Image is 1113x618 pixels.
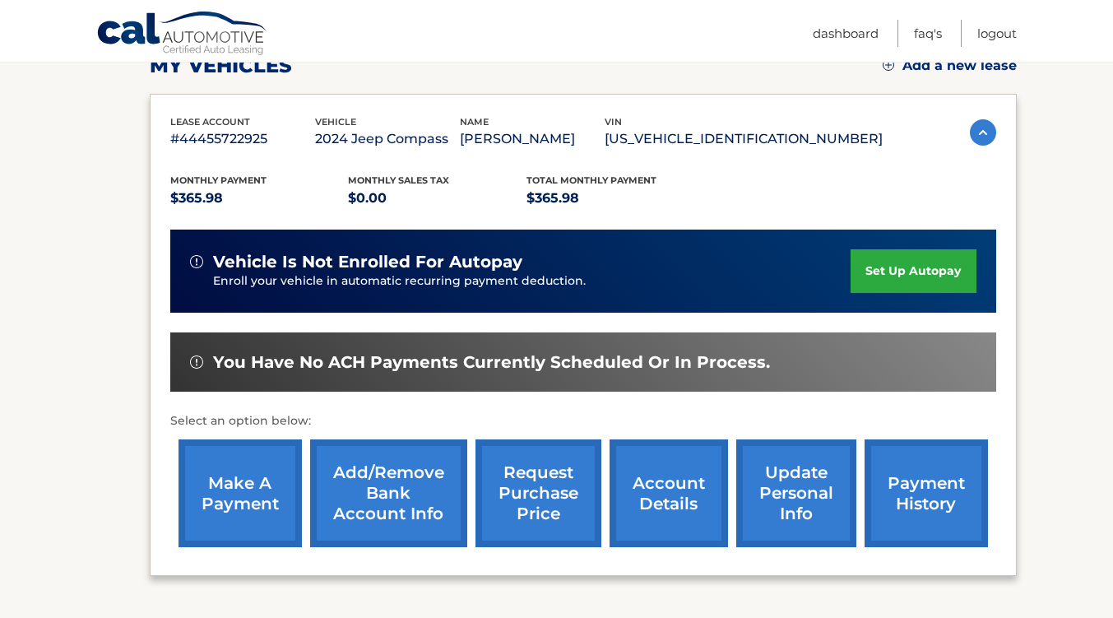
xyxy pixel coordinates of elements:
a: payment history [865,439,988,547]
p: Select an option below: [170,411,996,431]
p: [PERSON_NAME] [460,128,605,151]
p: $365.98 [170,187,349,210]
span: Monthly Payment [170,174,267,186]
img: add.svg [883,59,894,71]
p: $365.98 [526,187,705,210]
span: Monthly sales Tax [348,174,449,186]
img: accordion-active.svg [970,119,996,146]
img: alert-white.svg [190,355,203,369]
a: set up autopay [851,249,976,293]
span: lease account [170,116,250,128]
h2: my vehicles [150,53,292,78]
a: Logout [977,20,1017,47]
a: update personal info [736,439,856,547]
p: #44455722925 [170,128,315,151]
span: You have no ACH payments currently scheduled or in process. [213,352,770,373]
p: [US_VEHICLE_IDENTIFICATION_NUMBER] [605,128,883,151]
a: Cal Automotive [96,11,269,58]
a: Add/Remove bank account info [310,439,467,547]
p: 2024 Jeep Compass [315,128,460,151]
span: vehicle is not enrolled for autopay [213,252,522,272]
a: make a payment [179,439,302,547]
a: Dashboard [813,20,879,47]
span: vehicle [315,116,356,128]
span: name [460,116,489,128]
a: Add a new lease [883,58,1017,74]
img: alert-white.svg [190,255,203,268]
span: vin [605,116,622,128]
span: Total Monthly Payment [526,174,656,186]
p: Enroll your vehicle in automatic recurring payment deduction. [213,272,851,290]
a: request purchase price [475,439,601,547]
a: account details [610,439,728,547]
a: FAQ's [914,20,942,47]
p: $0.00 [348,187,526,210]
